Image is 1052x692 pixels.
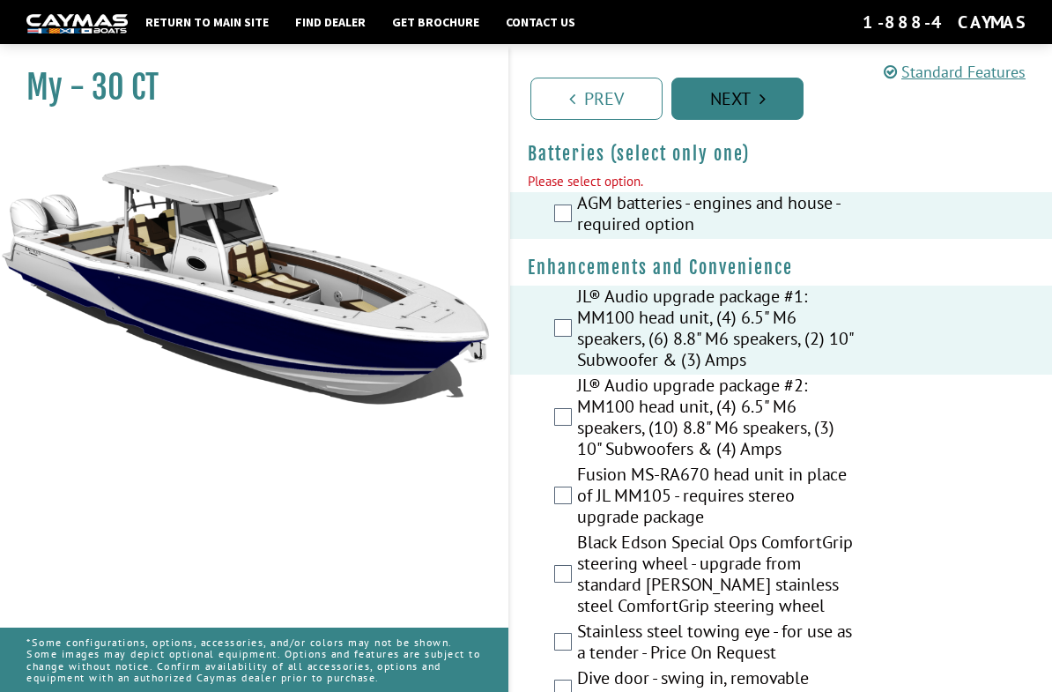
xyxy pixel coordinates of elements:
[884,62,1026,82] a: Standard Features
[528,143,1034,165] h4: Batteries (select only one)
[26,628,482,692] p: *Some configurations, options, accessories, and/or colors may not be shown. Some images may depic...
[497,11,584,33] a: Contact Us
[577,375,860,464] label: JL® Audio upgrade package #2: MM100 head unit, (4) 6.5" M6 speakers, (10) 8.8" M6 speakers, (3) 1...
[383,11,488,33] a: Get Brochure
[286,11,374,33] a: Find Dealer
[26,68,464,108] h1: My - 30 CT
[577,192,860,239] label: AGM batteries - engines and house - required option
[137,11,278,33] a: Return to main site
[577,532,860,621] label: Black Edson Special Ops ComfortGrip steering wheel - upgrade from standard [PERSON_NAME] stainles...
[526,75,1052,120] ul: Pagination
[528,172,1034,192] div: Please select option.
[530,78,663,120] a: Prev
[671,78,804,120] a: Next
[577,621,860,667] label: Stainless steel towing eye - for use as a tender - Price On Request
[577,286,860,375] label: JL® Audio upgrade package #1: MM100 head unit, (4) 6.5" M6 speakers, (6) 8.8" M6 speakers, (2) 10...
[528,257,1034,279] h4: Enhancements and Convenience
[26,14,128,33] img: white-logo-c9c8dbefe5ff5ceceb0f0178aa75bf4bb51f6bca0971e226c86eb53dfe498488.png
[863,11,1026,33] div: 1-888-4CAYMAS
[577,464,860,532] label: Fusion MS-RA670 head unit in place of JL MM105 - requires stereo upgrade package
